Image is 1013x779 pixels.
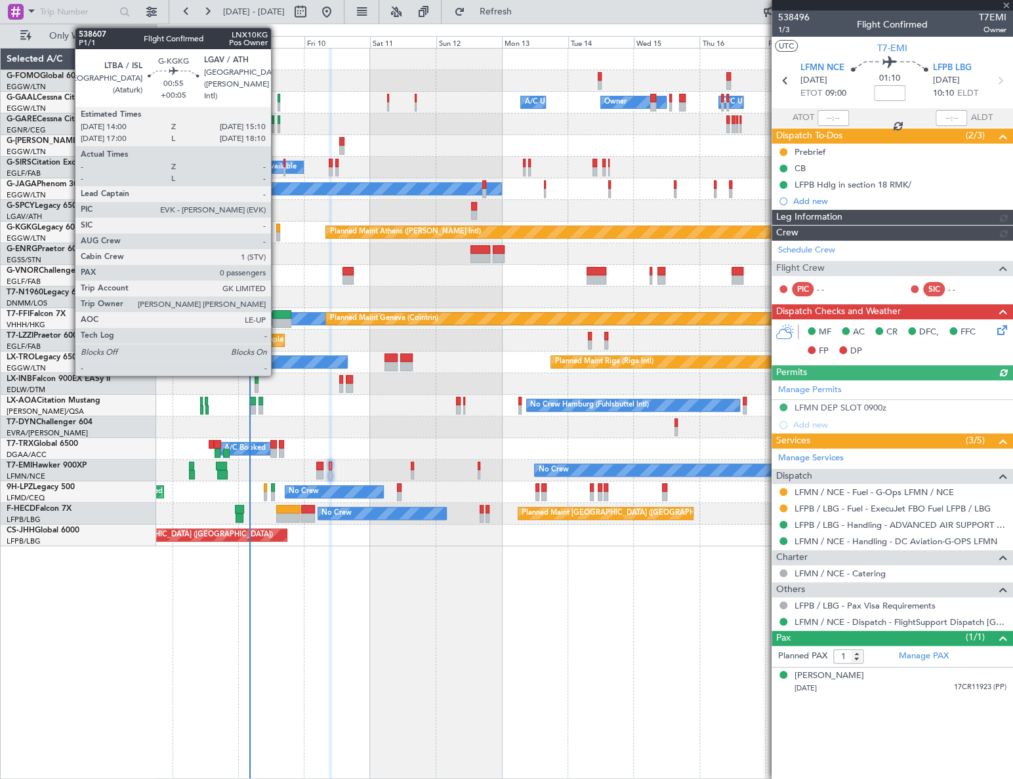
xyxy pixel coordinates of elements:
[850,345,862,358] span: DP
[7,353,35,361] span: LX-TRO
[223,6,285,18] span: [DATE] - [DATE]
[819,326,831,339] span: MF
[329,309,438,329] div: Planned Maint Geneva (Cointrin)
[954,682,1006,693] span: 17CR11923 (PP)
[795,568,886,579] a: LFMN / NCE - Catering
[7,115,115,123] a: G-GARECessna Citation XLS+
[7,245,81,253] a: G-ENRGPraetor 600
[7,527,79,534] a: CS-JHHGlobal 6000
[289,482,319,502] div: No Crew
[224,439,266,458] div: A/C Booked
[957,87,978,100] span: ELDT
[778,650,827,663] label: Planned PAX
[800,62,844,75] span: LFMN NCE
[7,418,36,426] span: T7-DYN
[7,137,152,145] a: G-[PERSON_NAME]Cessna Citation XLS
[7,450,47,460] a: DGAA/ACC
[776,129,842,144] span: Dispatch To-Dos
[7,115,37,123] span: G-GARE
[7,462,32,469] span: T7-EMI
[795,519,1006,530] a: LFPB / LBG - Handling - ADVANCED AIR SUPPORT LFPB
[7,363,46,373] a: EGGW/LTN
[159,26,181,37] div: [DATE]
[7,310,30,318] span: T7-FFI
[7,137,79,145] span: G-[PERSON_NAME]
[7,527,35,534] span: CS-JHH
[522,504,728,523] div: Planned Maint [GEOGRAPHIC_DATA] ([GEOGRAPHIC_DATA])
[795,600,936,611] a: LFPB / LBG - Pax Visa Requirements
[7,515,41,525] a: LFPB/LBG
[857,18,928,31] div: Flight Confirmed
[7,375,32,383] span: LX-INB
[800,74,827,87] span: [DATE]
[886,326,898,339] span: CR
[7,342,41,351] a: EGLF/FAB
[778,452,844,465] a: Manage Services
[7,298,47,308] a: DNMM/LOS
[7,385,45,395] a: EDLW/DTM
[198,179,405,199] div: Planned Maint [GEOGRAPHIC_DATA] ([GEOGRAPHIC_DATA])
[554,352,653,372] div: Planned Maint Riga (Riga Intl)
[966,630,985,644] span: (1/1)
[7,125,46,135] a: EGNR/CEG
[776,304,901,319] span: Dispatch Checks and Weather
[819,345,829,358] span: FP
[7,72,40,80] span: G-FOMO
[877,41,907,55] span: T7-EMI
[699,36,765,48] div: Thu 16
[795,536,997,547] a: LFMN / NCE - Handling - DC Aviation-G-OPS LFMN
[530,395,649,415] div: No Crew Hamburg (Fuhlsbuttel Intl)
[157,352,211,372] div: A/C Unavailable
[795,503,991,514] a: LFPB / LBG - Fuel - ExecuJet FBO Fuel LFPB / LBG
[538,460,568,480] div: No Crew
[795,146,825,157] div: Prebrief
[7,440,33,448] span: T7-TRX
[961,326,976,339] span: FFC
[933,87,954,100] span: 10:10
[7,418,93,426] a: T7-DYNChallenger 604
[933,62,972,75] span: LFPB LBG
[7,233,46,243] a: EGGW/LTN
[7,180,37,188] span: G-JAGA
[966,129,985,142] span: (2/3)
[7,505,35,513] span: F-HECD
[7,180,83,188] a: G-JAGAPhenom 300
[776,469,812,484] span: Dispatch
[321,504,352,523] div: No Crew
[468,7,523,16] span: Refresh
[7,212,42,222] a: LGAV/ATH
[7,397,37,405] span: LX-AOA
[795,669,864,683] div: [PERSON_NAME]
[502,36,568,48] div: Mon 13
[7,536,41,546] a: LFPB/LBG
[7,397,100,405] a: LX-AOACitation Mustang
[329,222,480,242] div: Planned Maint Athens ([PERSON_NAME] Intl)
[370,36,436,48] div: Sat 11
[7,94,115,102] a: G-GAALCessna Citation XLS+
[7,483,75,491] a: 9H-LPZLegacy 500
[776,433,810,449] span: Services
[766,36,831,48] div: Fri 17
[264,330,480,350] div: Unplanned Maint [GEOGRAPHIC_DATA] ([GEOGRAPHIC_DATA])
[979,24,1006,35] span: Owner
[7,94,37,102] span: G-GAAL
[7,428,88,438] a: EVRA/[PERSON_NAME]
[7,407,84,416] a: [PERSON_NAME]/QSA
[793,111,814,125] span: ATOT
[919,326,939,339] span: DFC,
[7,462,87,469] a: T7-EMIHawker 900XP
[7,255,41,265] a: EGSS/STN
[7,159,31,167] span: G-SIRS
[776,631,791,646] span: Pax
[568,36,634,48] div: Tue 14
[825,87,846,100] span: 09:00
[879,72,900,85] span: 01:10
[795,487,954,498] a: LFMN / NCE - Fuel - G-Ops LFMN / NCE
[634,36,699,48] div: Wed 15
[7,202,77,210] a: G-SPCYLegacy 650
[7,505,72,513] a: F-HECDFalcon 7X
[209,222,374,242] div: Unplanned Maint [GEOGRAPHIC_DATA] (Ataturk)
[7,289,43,296] span: T7-N1960
[795,163,806,174] div: CB
[7,375,110,383] a: LX-INBFalcon 900EX EASy II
